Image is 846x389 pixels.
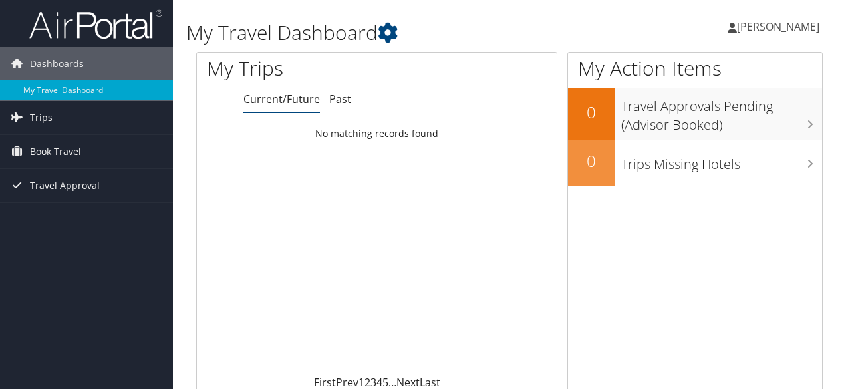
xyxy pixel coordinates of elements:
[29,9,162,40] img: airportal-logo.png
[568,55,822,82] h1: My Action Items
[329,92,351,106] a: Past
[186,19,617,47] h1: My Travel Dashboard
[728,7,833,47] a: [PERSON_NAME]
[568,150,615,172] h2: 0
[30,169,100,202] span: Travel Approval
[568,101,615,124] h2: 0
[30,47,84,80] span: Dashboards
[737,19,819,34] span: [PERSON_NAME]
[30,101,53,134] span: Trips
[568,140,822,186] a: 0Trips Missing Hotels
[243,92,320,106] a: Current/Future
[568,88,822,139] a: 0Travel Approvals Pending (Advisor Booked)
[207,55,397,82] h1: My Trips
[197,122,557,146] td: No matching records found
[30,135,81,168] span: Book Travel
[621,90,822,134] h3: Travel Approvals Pending (Advisor Booked)
[621,148,822,174] h3: Trips Missing Hotels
